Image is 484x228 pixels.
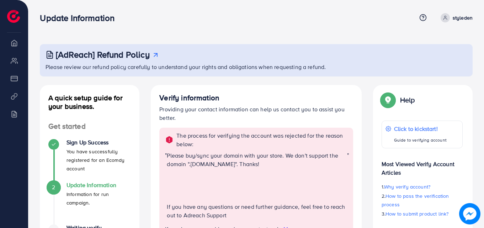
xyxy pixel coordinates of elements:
h3: Update Information [40,13,120,23]
p: Help [400,96,415,104]
p: Please buy/sync your domain with your store. We don't support the domain ".[DOMAIN_NAME]". Thanks! [167,151,347,168]
p: 2. [382,192,463,209]
h3: [AdReach] Refund Policy [56,49,150,60]
p: Providing your contact information can help us contact you to assist you better. [159,105,353,122]
h4: Update Information [67,182,131,189]
h4: Get started [40,122,139,131]
span: How to pass the verification process [382,192,449,208]
p: Guide to verifying account [394,136,447,144]
p: Please review our refund policy carefully to understand your rights and obligations when requesti... [46,63,468,71]
span: How to submit product link? [385,210,448,217]
h4: Verify information [159,94,353,102]
p: styleden [453,14,473,22]
img: Popup guide [382,94,394,106]
img: logo [7,10,20,23]
p: Most Viewed Verify Account Articles [382,154,463,177]
p: The process for verifying the account was rejected for the reason below: [176,131,349,148]
img: image [459,203,480,224]
p: 3. [382,210,463,218]
li: Sign Up Success [40,139,139,182]
h4: A quick setup guide for your business. [40,94,139,111]
p: Information for run campaign. [67,190,131,207]
p: Click to kickstart! [394,124,447,133]
a: styleden [438,13,473,22]
p: You have successfully registered for an Ecomdy account [67,147,131,173]
span: " [347,151,349,225]
li: Update Information [40,182,139,224]
span: 2 [52,183,55,191]
h4: Sign Up Success [67,139,131,146]
img: alert [165,136,174,144]
span: " [165,151,167,225]
p: 1. [382,182,463,191]
span: Why verify account? [384,183,430,190]
p: If you have any questions or need further guidance, feel free to reach out to Adreach Support [167,202,347,219]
